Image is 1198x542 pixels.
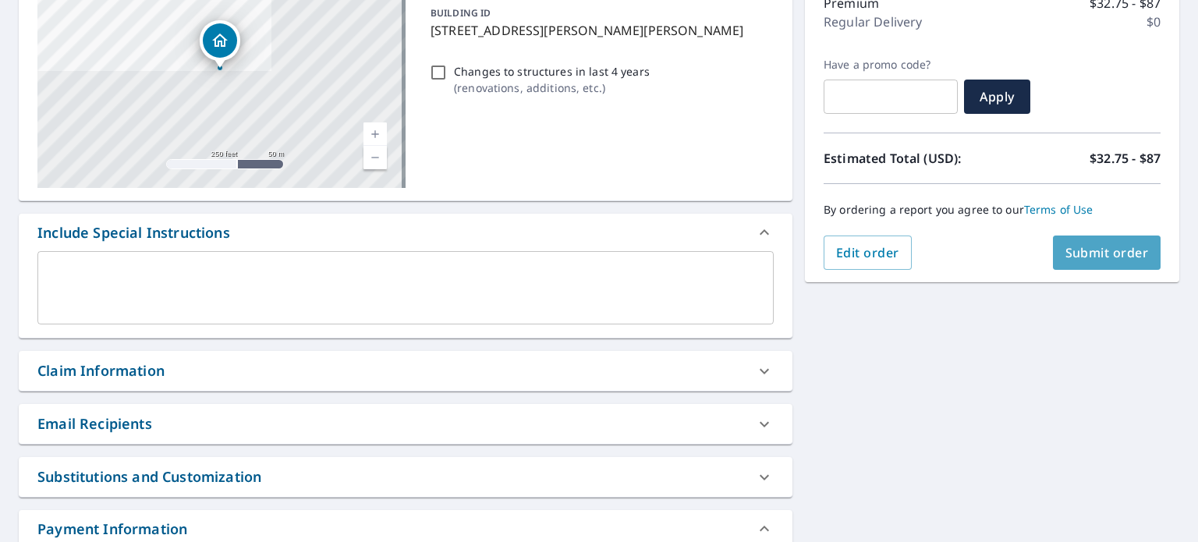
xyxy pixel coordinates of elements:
p: $0 [1147,12,1161,31]
div: Include Special Instructions [37,222,230,243]
div: Claim Information [19,351,792,391]
button: Apply [964,80,1030,114]
div: Substitutions and Customization [19,457,792,497]
div: Payment Information [37,519,193,540]
a: Current Level 17, Zoom In [363,122,387,146]
div: Email Recipients [19,404,792,444]
div: Dropped pin, building 1, Residential property, W12541 Gerbig Rd Marion, WI 54950 [200,20,240,69]
p: Regular Delivery [824,12,922,31]
a: Terms of Use [1024,202,1093,217]
p: By ordering a report you agree to our [824,203,1161,217]
div: Email Recipients [37,413,152,434]
a: Current Level 17, Zoom Out [363,146,387,169]
div: Claim Information [37,360,165,381]
p: ( renovations, additions, etc. ) [454,80,650,96]
button: Submit order [1053,236,1161,270]
p: BUILDING ID [431,6,491,19]
div: Substitutions and Customization [37,466,261,487]
p: [STREET_ADDRESS][PERSON_NAME][PERSON_NAME] [431,21,767,40]
p: Changes to structures in last 4 years [454,63,650,80]
label: Have a promo code? [824,58,958,72]
span: Edit order [836,244,899,261]
div: Include Special Instructions [19,214,792,251]
span: Submit order [1065,244,1149,261]
p: $32.75 - $87 [1090,149,1161,168]
button: Edit order [824,236,912,270]
p: Estimated Total (USD): [824,149,992,168]
span: Apply [976,88,1018,105]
